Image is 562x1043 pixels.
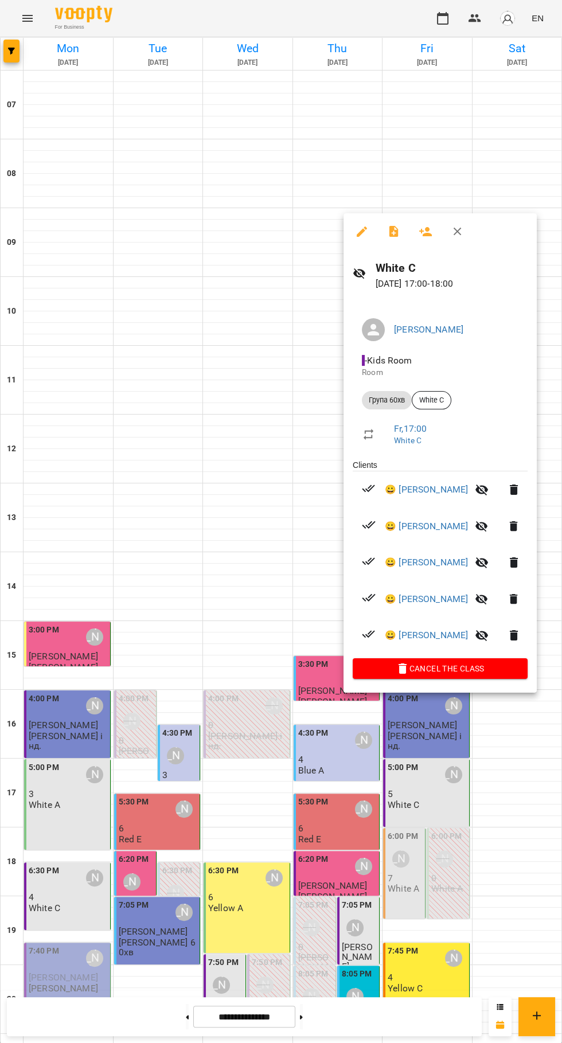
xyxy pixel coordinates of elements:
[362,662,518,675] span: Cancel the class
[376,259,528,277] h6: White C
[362,355,415,366] span: - Kids Room
[376,277,528,291] p: [DATE] 17:00 - 18:00
[385,519,468,533] a: 😀 [PERSON_NAME]
[385,592,468,606] a: 😀 [PERSON_NAME]
[412,395,451,405] span: White C
[362,482,376,495] svg: Paid
[362,395,412,405] span: Група 60хв
[385,483,468,497] a: 😀 [PERSON_NAME]
[362,367,518,378] p: Room
[394,423,427,434] a: Fr , 17:00
[353,658,528,679] button: Cancel the class
[412,391,451,409] div: White C
[385,628,468,642] a: 😀 [PERSON_NAME]
[362,627,376,641] svg: Paid
[353,459,528,658] ul: Clients
[362,518,376,532] svg: Paid
[385,556,468,569] a: 😀 [PERSON_NAME]
[362,591,376,604] svg: Paid
[394,324,463,335] a: [PERSON_NAME]
[394,436,421,445] a: White C
[362,554,376,568] svg: Paid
